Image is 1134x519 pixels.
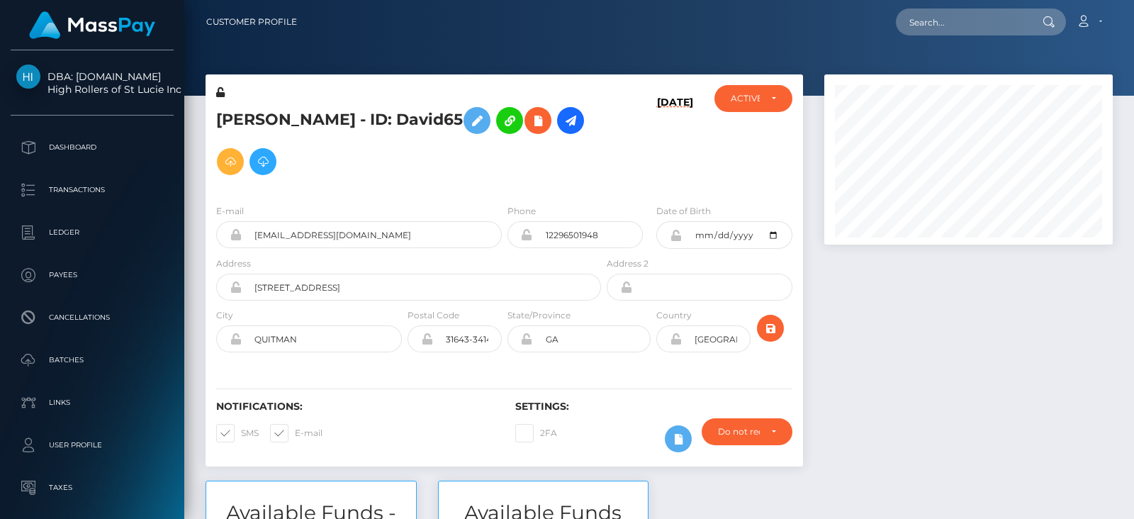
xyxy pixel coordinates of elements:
[11,470,174,506] a: Taxes
[656,205,711,218] label: Date of Birth
[216,205,244,218] label: E-mail
[718,426,760,437] div: Do not require
[11,215,174,250] a: Ledger
[216,424,259,442] label: SMS
[16,307,168,328] p: Cancellations
[11,342,174,378] a: Batches
[11,70,174,96] span: DBA: [DOMAIN_NAME] High Rollers of St Lucie Inc
[557,107,584,134] a: Initiate Payout
[16,435,168,456] p: User Profile
[216,309,233,322] label: City
[515,401,793,413] h6: Settings:
[16,392,168,413] p: Links
[29,11,155,39] img: MassPay Logo
[657,96,693,187] h6: [DATE]
[216,401,494,413] h6: Notifications:
[16,477,168,498] p: Taxes
[702,418,792,445] button: Do not require
[16,137,168,158] p: Dashboard
[11,172,174,208] a: Transactions
[216,100,593,182] h5: [PERSON_NAME] - ID: David65
[607,257,649,270] label: Address 2
[714,85,793,112] button: ACTIVE
[216,257,251,270] label: Address
[507,309,571,322] label: State/Province
[731,93,760,104] div: ACTIVE
[11,300,174,335] a: Cancellations
[507,205,536,218] label: Phone
[16,222,168,243] p: Ledger
[206,7,297,37] a: Customer Profile
[408,309,459,322] label: Postal Code
[270,424,322,442] label: E-mail
[16,179,168,201] p: Transactions
[16,264,168,286] p: Payees
[11,130,174,165] a: Dashboard
[515,424,557,442] label: 2FA
[11,257,174,293] a: Payees
[11,385,174,420] a: Links
[16,350,168,371] p: Batches
[11,428,174,463] a: User Profile
[16,65,40,89] img: High Rollers of St Lucie Inc
[896,9,1029,35] input: Search...
[656,309,692,322] label: Country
